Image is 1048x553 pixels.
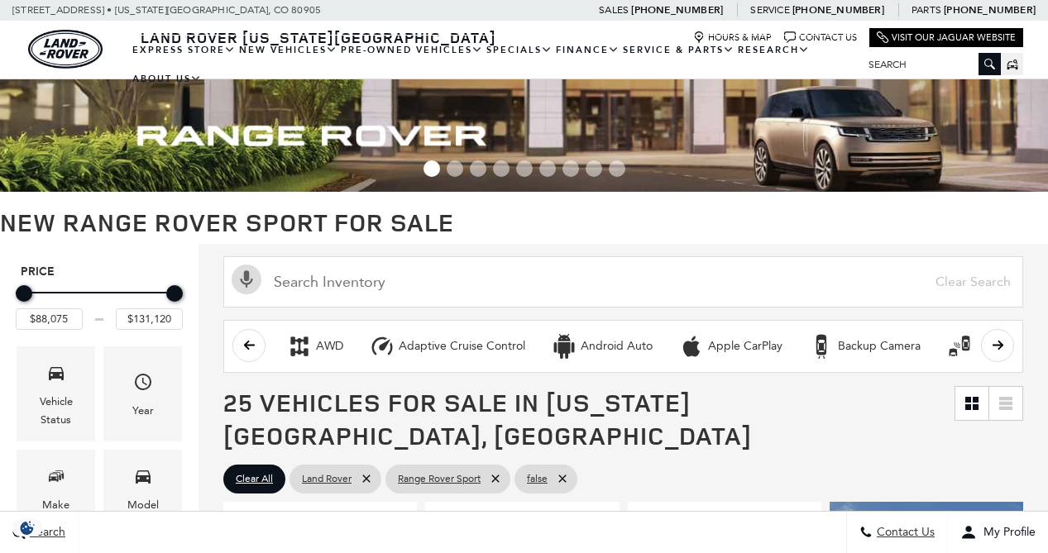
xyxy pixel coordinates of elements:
[131,64,203,93] a: About Us
[46,462,66,496] span: Make
[8,519,46,536] section: Click to Open Cookie Consent Modal
[693,31,772,44] a: Hours & Map
[8,519,46,536] img: Opt-Out Icon
[46,359,66,393] span: Vehicle
[736,36,811,64] a: Research
[856,55,1001,74] input: Search
[232,329,266,362] button: scroll left
[236,469,273,489] span: Clear All
[103,450,182,527] div: ModelModel
[223,385,752,452] span: 25 Vehicles for Sale in [US_STATE][GEOGRAPHIC_DATA], [GEOGRAPHIC_DATA]
[947,334,972,359] div: Blind Spot Monitor
[562,160,579,177] span: Go to slide 7
[398,469,481,489] span: Range Rover Sport
[609,160,625,177] span: Go to slide 9
[28,30,103,69] a: land-rover
[447,160,463,177] span: Go to slide 2
[17,450,95,527] div: MakeMake
[16,308,83,330] input: Minimum
[29,393,83,429] div: Vehicle Status
[554,36,621,64] a: Finance
[800,329,930,364] button: Backup CameraBackup Camera
[131,36,856,93] nav: Main Navigation
[316,339,343,354] div: AWD
[21,265,178,279] h5: Price
[784,31,857,44] a: Contact Us
[131,27,506,47] a: Land Rover [US_STATE][GEOGRAPHIC_DATA]
[948,512,1048,553] button: Open user profile menu
[132,402,154,420] div: Year
[287,334,312,359] div: AWD
[127,496,159,514] div: Model
[543,329,662,364] button: Android AutoAndroid Auto
[539,160,556,177] span: Go to slide 6
[141,27,496,47] span: Land Rover [US_STATE][GEOGRAPHIC_DATA]
[237,36,339,64] a: New Vehicles
[493,160,510,177] span: Go to slide 4
[16,279,183,330] div: Price
[232,265,261,294] svg: Click to toggle on voice search
[223,256,1023,307] input: Search Inventory
[166,285,183,302] div: Maximum Price
[750,4,789,16] span: Service
[361,329,534,364] button: Adaptive Cruise ControlAdaptive Cruise Control
[424,160,440,177] span: Go to slide 1
[16,285,32,302] div: Minimum Price
[339,36,485,64] a: Pre-Owned Vehicles
[809,334,834,359] div: Backup Camera
[470,160,486,177] span: Go to slide 3
[621,36,736,64] a: Service & Parts
[977,526,1036,540] span: My Profile
[838,339,921,354] div: Backup Camera
[278,329,352,364] button: AWDAWD
[873,526,935,540] span: Contact Us
[679,334,704,359] div: Apple CarPlay
[516,160,533,177] span: Go to slide 5
[133,368,153,402] span: Year
[485,36,554,64] a: Specials
[12,4,321,16] a: [STREET_ADDRESS] • [US_STATE][GEOGRAPHIC_DATA], CO 80905
[28,30,103,69] img: Land Rover
[133,462,153,496] span: Model
[116,308,183,330] input: Maximum
[552,334,577,359] div: Android Auto
[581,339,653,354] div: Android Auto
[399,339,525,354] div: Adaptive Cruise Control
[599,4,629,16] span: Sales
[527,469,548,489] span: false
[370,334,395,359] div: Adaptive Cruise Control
[944,3,1036,17] a: [PHONE_NUMBER]
[877,31,1016,44] a: Visit Our Jaguar Website
[981,329,1014,362] button: scroll right
[670,329,792,364] button: Apple CarPlayApple CarPlay
[708,339,782,354] div: Apple CarPlay
[17,346,95,441] div: VehicleVehicle Status
[42,496,69,514] div: Make
[586,160,602,177] span: Go to slide 8
[912,4,941,16] span: Parts
[302,469,352,489] span: Land Rover
[792,3,884,17] a: [PHONE_NUMBER]
[131,36,237,64] a: EXPRESS STORE
[103,346,182,441] div: YearYear
[631,3,723,17] a: [PHONE_NUMBER]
